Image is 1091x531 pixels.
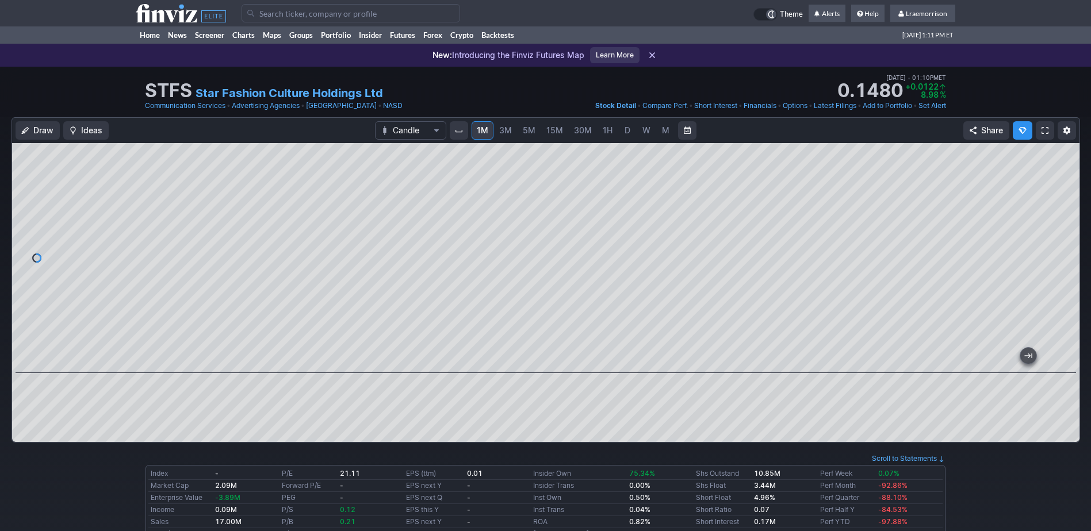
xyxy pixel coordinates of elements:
[696,493,731,502] a: Short Float
[595,100,636,111] a: Stock Detail
[215,505,237,514] b: 0.09M
[637,100,641,111] span: •
[890,5,955,23] a: Lraemorrison
[467,469,483,478] b: 0.01
[450,121,468,140] button: Interval
[656,121,675,140] a: M
[404,492,464,504] td: EPS next Q
[905,82,939,91] span: +0.0122
[694,100,737,111] a: Short Interest
[472,121,493,140] a: 1M
[837,82,903,100] strong: 0.1480
[215,481,237,490] b: 2.09M
[886,72,946,83] span: [DATE] 01:10PM ET
[499,125,512,135] span: 3M
[340,481,343,490] b: -
[569,121,597,140] a: 30M
[63,121,109,140] button: Ideas
[16,121,60,140] button: Draw
[754,481,776,490] b: 3.44M
[858,100,862,111] span: •
[383,100,403,111] a: NASD
[404,468,464,480] td: EPS (ttm)
[404,504,464,516] td: EPS this Y
[541,121,568,140] a: 15M
[694,468,752,480] td: Shs Outstand
[523,125,535,135] span: 5M
[467,517,470,526] b: -
[642,100,688,111] a: Compare Perf.
[940,90,946,99] span: %
[754,517,776,526] a: 0.17M
[301,100,305,111] span: •
[814,101,856,110] span: Latest Filings
[317,26,355,44] a: Portfolio
[902,26,953,44] span: [DATE] 1:11 PM ET
[546,125,563,135] span: 15M
[285,26,317,44] a: Groups
[629,493,650,502] b: 0.50%
[738,100,742,111] span: •
[696,505,732,514] a: Short Ratio
[696,517,739,526] a: Short Interest
[227,100,231,111] span: •
[598,121,618,140] a: 1H
[906,9,947,18] span: Lraemorrison
[446,26,477,44] a: Crypto
[754,493,775,502] a: 4.96%
[467,481,470,490] b: -
[851,5,885,23] a: Help
[432,50,452,60] span: New:
[1020,348,1036,364] button: Jump to the most recent bar
[629,517,650,526] b: 0.82%
[778,100,782,111] span: •
[145,82,192,100] h1: STFS
[232,100,300,111] a: Advertising Agencies
[744,100,776,111] a: Financials
[148,516,213,528] td: Sales
[306,100,377,111] a: [GEOGRAPHIC_DATA]
[783,100,807,111] a: Options
[404,516,464,528] td: EPS next Y
[280,468,338,480] td: P/E
[780,8,803,21] span: Theme
[215,493,240,502] span: -3.89M
[419,26,446,44] a: Forex
[603,125,613,135] span: 1H
[494,121,517,140] a: 3M
[818,480,876,492] td: Perf Month
[625,125,630,135] span: D
[818,468,876,480] td: Perf Week
[689,100,693,111] span: •
[467,505,470,514] b: -
[531,492,627,504] td: Inst Own
[1013,121,1032,140] button: Explore new features
[340,493,343,502] b: -
[393,125,428,136] span: Candle
[280,492,338,504] td: PEG
[531,516,627,528] td: ROA
[618,121,637,140] a: D
[878,493,908,502] span: -88.10%
[33,125,53,136] span: Draw
[164,26,191,44] a: News
[809,5,845,23] a: Alerts
[375,121,446,140] button: Chart Type
[531,468,627,480] td: Insider Own
[378,100,382,111] span: •
[753,8,803,21] a: Theme
[148,468,213,480] td: Index
[145,100,225,111] a: Communication Services
[662,125,669,135] span: M
[908,74,910,81] span: •
[191,26,228,44] a: Screener
[754,505,770,514] b: 0.07
[1036,121,1054,140] a: Fullscreen
[148,480,213,492] td: Market Cap
[694,480,752,492] td: Shs Float
[629,481,650,490] b: 0.00%
[642,125,650,135] span: W
[340,505,355,514] span: 0.12
[878,481,908,490] span: -92.86%
[242,4,460,22] input: Search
